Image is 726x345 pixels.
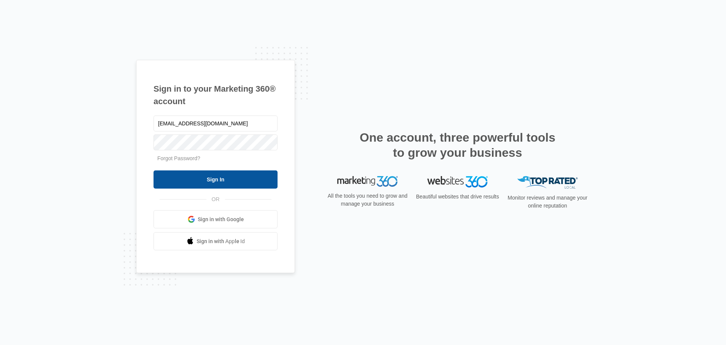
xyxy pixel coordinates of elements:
a: Sign in with Apple Id [154,232,278,250]
p: All the tools you need to grow and manage your business [325,192,410,208]
a: Sign in with Google [154,210,278,228]
img: Marketing 360 [337,176,398,187]
span: Sign in with Google [198,215,244,223]
input: Sign In [154,170,278,189]
p: Monitor reviews and manage your online reputation [505,194,590,210]
img: Top Rated Local [517,176,578,189]
input: Email [154,116,278,131]
a: Forgot Password? [157,155,200,161]
img: Websites 360 [427,176,488,187]
p: Beautiful websites that drive results [415,193,500,201]
h1: Sign in to your Marketing 360® account [154,83,278,108]
span: Sign in with Apple Id [197,237,245,245]
h2: One account, three powerful tools to grow your business [357,130,558,160]
span: OR [206,195,225,203]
